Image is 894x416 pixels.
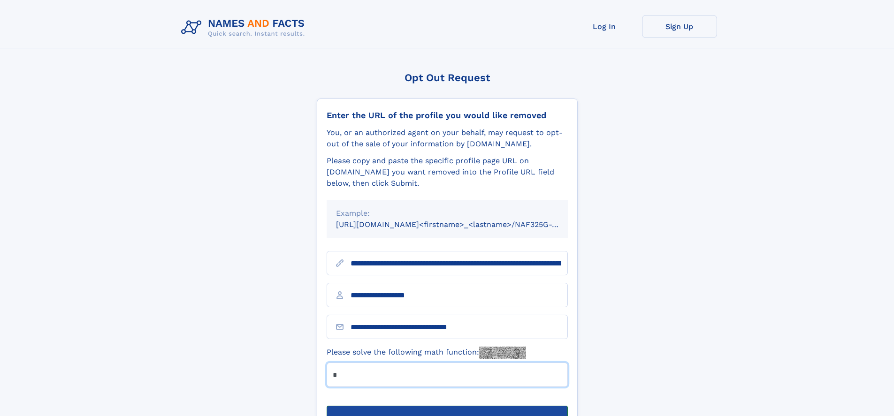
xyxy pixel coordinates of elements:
[336,220,586,229] small: [URL][DOMAIN_NAME]<firstname>_<lastname>/NAF325G-xxxxxxxx
[327,347,526,359] label: Please solve the following math function:
[327,155,568,189] div: Please copy and paste the specific profile page URL on [DOMAIN_NAME] you want removed into the Pr...
[327,127,568,150] div: You, or an authorized agent on your behalf, may request to opt-out of the sale of your informatio...
[642,15,717,38] a: Sign Up
[336,208,558,219] div: Example:
[327,110,568,121] div: Enter the URL of the profile you would like removed
[317,72,578,83] div: Opt Out Request
[177,15,313,40] img: Logo Names and Facts
[567,15,642,38] a: Log In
